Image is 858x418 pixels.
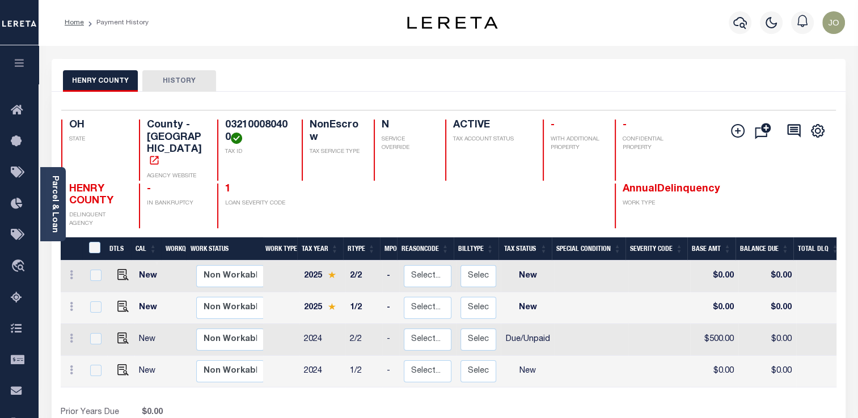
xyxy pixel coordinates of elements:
[738,324,796,356] td: $0.00
[299,324,345,356] td: 2024
[397,237,454,261] th: ReasonCode: activate to sort column ascending
[498,237,552,261] th: Tax Status: activate to sort column ascending
[134,324,166,356] td: New
[297,237,343,261] th: Tax Year: activate to sort column ascending
[11,259,29,274] i: travel_explore
[65,19,84,26] a: Home
[382,356,399,387] td: -
[501,356,555,387] td: New
[822,11,845,34] img: svg+xml;base64,PHN2ZyB4bWxucz0iaHR0cDovL3d3dy53My5vcmcvMjAwMC9zdmciIHBvaW50ZXItZXZlbnRzPSJub25lIi...
[690,292,738,324] td: $0.00
[225,120,288,144] h4: 032100080400
[382,120,432,132] h4: N
[225,199,288,208] p: LOAN SEVERITY CODE
[299,292,345,324] td: 2025
[134,292,166,324] td: New
[501,261,555,292] td: New
[134,356,166,387] td: New
[501,324,555,356] td: Due/Unpaid
[690,356,738,387] td: $0.00
[382,261,399,292] td: -
[552,237,625,261] th: Special Condition: activate to sort column ascending
[147,184,151,194] span: -
[345,261,382,292] td: 2/2
[105,237,131,261] th: DTLS
[623,120,627,130] span: -
[551,135,601,152] p: WITH ADDITIONAL PROPERTY
[142,70,216,92] button: HISTORY
[407,16,498,29] img: logo-dark.svg
[382,324,399,356] td: -
[69,135,126,144] p: STATE
[131,237,161,261] th: CAL: activate to sort column ascending
[738,261,796,292] td: $0.00
[687,237,736,261] th: Base Amt: activate to sort column ascending
[328,271,336,279] img: Star.svg
[147,199,204,208] p: IN BANKRUPTCY
[134,261,166,292] td: New
[261,237,297,261] th: Work Type
[690,261,738,292] td: $0.00
[299,261,345,292] td: 2025
[161,237,186,261] th: WorkQ
[738,292,796,324] td: $0.00
[382,292,399,324] td: -
[623,135,679,152] p: CONFIDENTIAL PROPERTY
[623,184,720,194] span: AnnualDelinquency
[625,237,687,261] th: Severity Code: activate to sort column ascending
[310,120,360,144] h4: NonEscrow
[690,324,738,356] td: $500.00
[50,176,58,233] a: Parcel & Loan
[454,237,498,261] th: BillType: activate to sort column ascending
[186,237,263,261] th: Work Status
[793,237,843,261] th: Total DLQ: activate to sort column ascending
[623,199,679,208] p: WORK TYPE
[310,148,360,156] p: TAX SERVICE TYPE
[61,237,82,261] th: &nbsp;&nbsp;&nbsp;&nbsp;&nbsp;&nbsp;&nbsp;&nbsp;&nbsp;&nbsp;
[380,237,397,261] th: MPO
[501,292,555,324] td: New
[453,135,529,144] p: TAX ACCOUNT STATUS
[63,70,138,92] button: HENRY COUNTY
[328,303,336,310] img: Star.svg
[225,148,288,156] p: TAX ID
[345,292,382,324] td: 1/2
[345,356,382,387] td: 1/2
[345,324,382,356] td: 2/2
[147,120,204,168] h4: County - [GEOGRAPHIC_DATA]
[453,120,529,132] h4: ACTIVE
[69,184,113,207] span: HENRY COUNTY
[84,18,149,28] li: Payment History
[738,356,796,387] td: $0.00
[147,172,204,181] p: AGENCY WEBSITE
[299,356,345,387] td: 2024
[736,237,793,261] th: Balance Due: activate to sort column ascending
[69,120,126,132] h4: OH
[382,135,432,152] p: SERVICE OVERRIDE
[343,237,380,261] th: RType: activate to sort column ascending
[69,211,126,228] p: DELINQUENT AGENCY
[225,184,231,194] span: 1
[551,120,555,130] span: -
[82,237,105,261] th: &nbsp;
